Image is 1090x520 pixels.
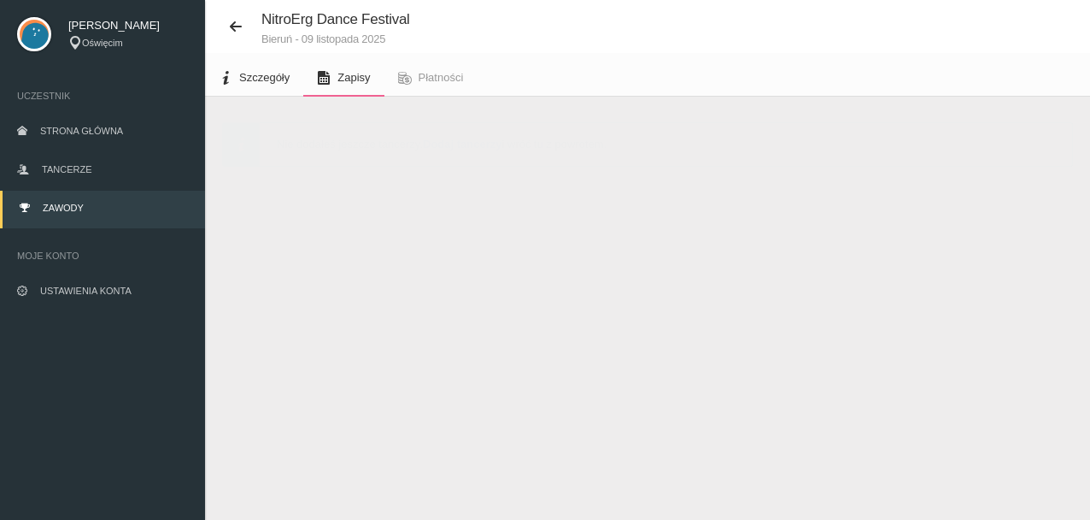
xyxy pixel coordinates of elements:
[17,87,188,104] span: Uczestnik
[68,36,188,50] div: Oświęcim
[68,17,188,34] span: [PERSON_NAME]
[261,33,410,44] small: Bieruń - 09 listopada 2025
[205,59,303,97] a: Szczegóły
[384,59,478,97] a: Płatności
[423,138,501,151] a: Dodaj tancerzy
[17,247,188,264] span: Moje konto
[222,122,1073,167] div: Nie dodałeś jeszcze tancerzy. i wróć tu z powrotem.
[419,71,464,84] span: Płatności
[42,164,91,174] span: Tancerze
[239,71,290,84] span: Szczegóły
[40,126,123,136] span: Strona główna
[261,11,410,27] span: NitroErg Dance Festival
[337,71,370,84] span: Zapisy
[17,17,51,51] img: svg
[43,203,84,213] span: Zawody
[40,286,132,296] span: Ustawienia konta
[303,59,384,97] a: Zapisy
